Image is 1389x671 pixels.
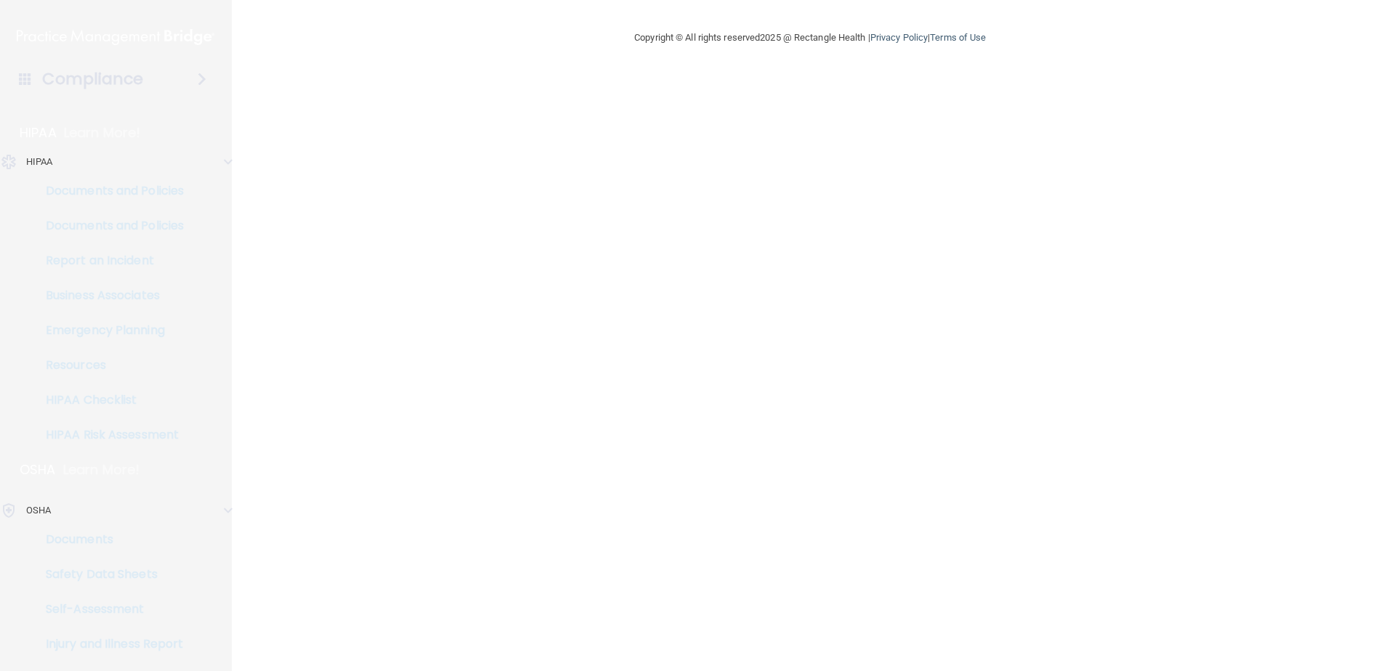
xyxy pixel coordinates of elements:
p: OSHA [26,502,51,519]
p: Emergency Planning [9,323,208,338]
p: Documents and Policies [9,219,208,233]
p: Learn More! [63,461,140,479]
p: Resources [9,358,208,373]
p: Documents [9,532,208,547]
img: PMB logo [17,23,214,52]
a: Privacy Policy [870,32,928,43]
h4: Compliance [42,69,143,89]
p: Injury and Illness Report [9,637,208,651]
p: HIPAA Risk Assessment [9,428,208,442]
p: Documents and Policies [9,184,208,198]
p: HIPAA Checklist [9,393,208,407]
div: Copyright © All rights reserved 2025 @ Rectangle Health | | [545,15,1075,61]
p: Report an Incident [9,253,208,268]
p: Learn More! [64,124,141,142]
p: Business Associates [9,288,208,303]
p: Self-Assessment [9,602,208,617]
p: OSHA [20,461,56,479]
p: HIPAA [26,153,53,171]
p: Safety Data Sheets [9,567,208,582]
a: Terms of Use [930,32,986,43]
p: HIPAA [20,124,57,142]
